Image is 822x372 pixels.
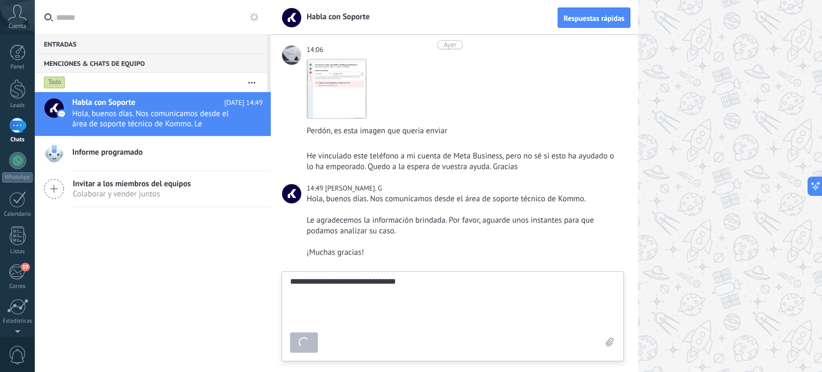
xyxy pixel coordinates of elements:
span: Cristina Casale [282,45,301,65]
div: Le agradecemos la información brindada. Por favor, aguarde unos instantes para que podamos analiz... [307,215,621,237]
div: WhatsApp [2,172,33,183]
div: 14:49 [307,183,325,194]
span: Respuestas rápidas [564,14,625,22]
div: ¡Muchas gracias! [307,247,621,258]
span: Colaborar y vender juntos [73,189,191,199]
textarea: To enrich screen reader interactions, please activate Accessibility in Grammarly extension settings [290,277,615,321]
div: He vinculado este teléfono a mi cuenta de Meta Business, pero no sé si esto ha ayudado o lo ha em... [307,151,621,172]
span: Nicolas. G [282,184,301,203]
span: Hola, buenos días. Nos comunicamos desde el área de soporte técnico de Kommo. Le agradecemos la i... [72,109,242,129]
div: Calendario [2,211,33,218]
div: Correo [2,283,33,290]
div: Estadísticas [2,318,33,325]
div: Chats [2,136,33,143]
div: 14:06 [307,44,325,55]
span: 19 [21,263,30,271]
button: Más [240,73,263,92]
div: Panel [2,64,33,71]
div: Leads [2,102,33,109]
span: Cuenta [9,23,26,30]
span: Invitar a los miembros del equipos [73,179,191,189]
div: Perdón, es esta imagen que quería enviar [307,126,621,136]
span: Informe programado [72,147,143,158]
div: Todo [44,76,65,89]
a: Informe programado [35,136,271,171]
span: Habla con Soporte [72,97,135,108]
span: Nicolas. G [325,184,382,193]
div: Menciones & Chats de equipo [35,54,267,73]
img: c23f4bf7-c97d-4a0d-b397-afd7d794e6a0 [307,59,366,118]
span: Habla con Soporte [300,12,370,22]
div: Ayer [444,40,456,49]
a: Habla con Soporte [DATE] 14:49 Hola, buenos días. Nos comunicamos desde el área de soporte técnic... [35,92,271,136]
div: Listas [2,248,33,255]
div: Entradas [35,34,267,54]
span: [DATE] 14:49 [224,97,263,108]
div: Hola, buenos días. Nos comunicamos desde el área de soporte técnico de Kommo. [307,194,621,204]
button: Respuestas rápidas [558,7,630,28]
